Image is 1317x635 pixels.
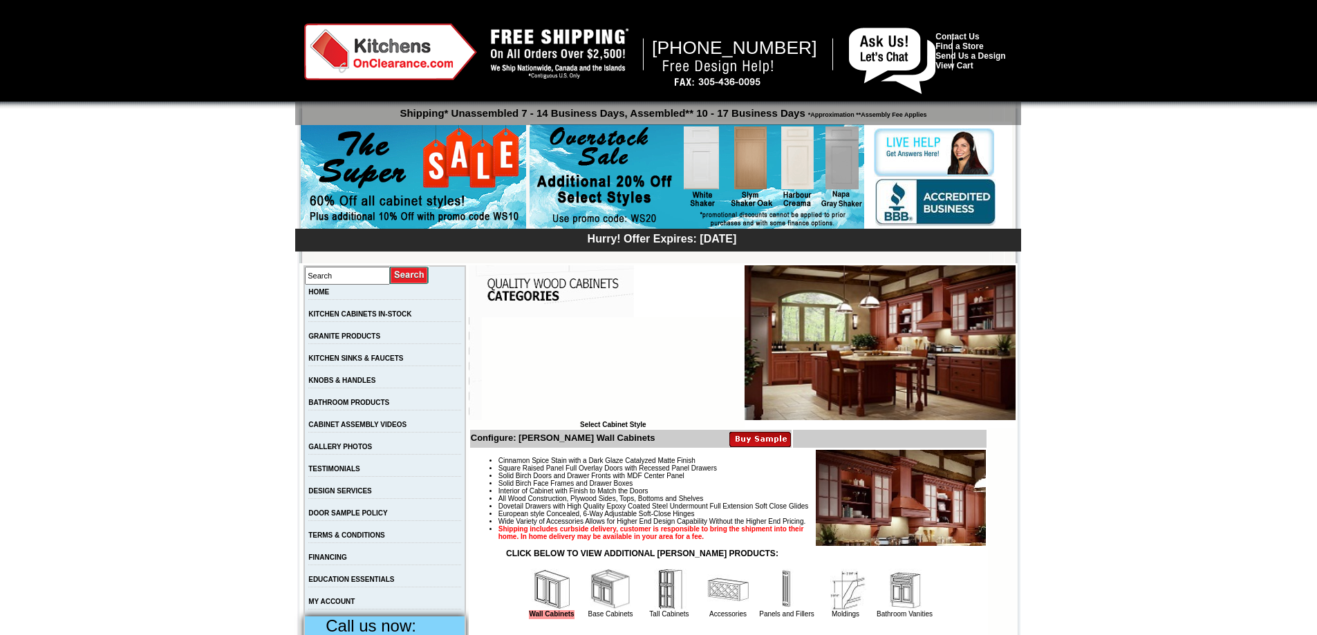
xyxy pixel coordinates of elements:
[308,509,387,517] a: DOOR SAMPLE POLICY
[506,549,778,558] strong: CLICK BELOW TO VIEW ADDITIONAL [PERSON_NAME] PRODUCTS:
[832,610,859,618] a: Moldings
[498,502,809,510] span: Dovetail Drawers with High Quality Epoxy Coated Steel Undermount Full Extension Soft Close Glides
[884,569,925,610] img: Bathroom Vanities
[498,457,695,464] span: Cinnamon Spice Stain with a Dark Glaze Catalyzed Matte Finish
[308,354,403,362] a: KITCHEN SINKS & FAUCETS
[935,61,973,70] a: View Cart
[308,576,394,583] a: EDUCATION ESSENTIALS
[498,480,633,487] span: Solid Birch Face Frames and Drawer Boxes
[580,421,646,428] b: Select Cabinet Style
[302,101,1021,119] p: Shipping* Unassembled 7 - 14 Business Days, Assembled** 10 - 17 Business Days
[877,610,933,618] a: Bathroom Vanities
[308,443,372,451] a: GALLERY PHOTOS
[935,32,979,41] a: Contact Us
[308,465,359,473] a: TESTIMONIALS
[498,525,804,540] strong: Shipping includes curbside delivery, customer is responsible to bring the shipment into their hom...
[648,569,690,610] img: Tall Cabinets
[529,610,574,619] a: Wall Cabinets
[766,569,807,610] img: Panels and Fillers
[498,510,695,518] span: European style Concealed, 6-Way Adjustable Soft-Close Hinges
[308,553,347,561] a: FINANCING
[326,616,416,635] span: Call us now:
[308,598,355,605] a: MY ACCOUNT
[304,23,477,80] img: Kitchens on Clearance Logo
[308,421,407,428] a: CABINET ASSEMBLY VIDEOS
[498,518,805,525] span: Wide Variety of Accessories Allows for Higher End Design Capability Without the Higher End Pricing.
[759,610,814,618] a: Panels and Fillers
[709,610,747,618] a: Accessories
[482,317,745,421] iframe: Browser incompatible
[588,610,633,618] a: Base Cabinets
[498,472,684,480] span: Solid Birch Doors and Drawer Fronts with MDF Center Panel
[745,265,1016,420] img: Catalina Glaze
[308,288,329,296] a: HOME
[935,41,983,51] a: Find a Store
[308,531,385,539] a: TERMS & CONDITIONS
[308,332,380,340] a: GRANITE PRODUCTS
[805,108,927,118] span: *Approximation **Assembly Fee Applies
[498,464,717,472] span: Square Raised Panel Full Overlay Doors with Recessed Panel Drawers
[498,495,703,502] span: All Wood Construction, Plywood Sides, Tops, Bottoms and Shelves
[816,450,986,546] img: Product Image
[531,569,572,610] img: Wall Cabinets
[471,433,655,443] b: Configure: [PERSON_NAME] Wall Cabinets
[649,610,689,618] a: Tall Cabinets
[308,487,372,495] a: DESIGN SERVICES
[652,37,817,58] span: [PHONE_NUMBER]
[308,377,375,384] a: KNOBS & HANDLES
[308,399,389,406] a: BATHROOM PRODUCTS
[302,231,1021,245] div: Hurry! Offer Expires: [DATE]
[825,569,866,610] img: Moldings
[590,569,631,610] img: Base Cabinets
[308,310,411,318] a: KITCHEN CABINETS IN-STOCK
[707,569,749,610] img: Accessories
[390,266,429,285] input: Submit
[498,487,648,495] span: Interior of Cabinet with Finish to Match the Doors
[935,51,1005,61] a: Send Us a Design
